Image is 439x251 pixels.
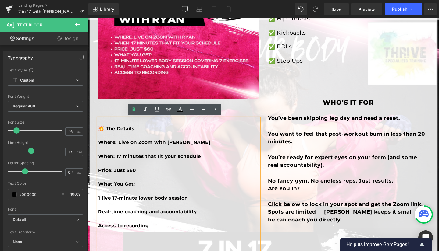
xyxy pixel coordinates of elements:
button: Show survey - Help us improve GemPages! [346,241,426,248]
b: Click below to lock in your spot and get the Zoom link. [189,192,352,199]
strong: 💥 The Details [11,113,49,119]
strong: Access to recording [11,215,64,221]
a: Design [45,32,90,45]
a: Mobile [221,3,236,15]
div: Letter Spacing [8,161,83,165]
button: Redo [309,3,322,15]
b: Are You In? [189,176,223,182]
span: ✅ Step Ups [189,41,226,48]
a: Landing Pages [18,3,88,8]
b: You want to feel that post-workout burn in less than 20 minutes. [189,118,354,133]
a: New Library [88,3,119,15]
span: Save [331,6,341,12]
strong: Real-time coaching and accountability [11,200,114,206]
span: em [77,150,82,154]
i: Default [13,217,26,222]
a: Preview [351,3,382,15]
span: Publish [392,7,407,12]
a: Laptop [192,3,207,15]
div: Text Color [8,181,83,186]
button: Undo [295,3,307,15]
b: No fancy gym. No endless reps. Just results. [189,167,321,174]
strong: 1 live 17-minute lower body session [11,186,105,192]
a: Tablet [207,3,221,15]
div: Font Weight [8,94,83,99]
h1: who's it for [189,85,358,92]
span: px [77,170,82,174]
span: px [77,130,82,134]
strong: Price: Just $60 [11,157,50,162]
b: None [13,239,22,244]
b: You’re ready for expert eyes on your form (and some real accountability). [189,143,346,158]
b: You’ve been skipping leg day and need a reset. [189,102,328,108]
span: ✅ RDLs [189,26,214,33]
span: Help us improve GemPages! [346,242,418,247]
h1: details [15,94,175,102]
strong: What You Get: [11,171,49,177]
div: Text Transform [8,230,83,234]
div: Typography [8,52,33,60]
div: Open Intercom Messenger [418,230,433,245]
span: Library [100,6,114,12]
div: Text Styles [8,68,83,72]
b: Regular 400 [13,104,35,108]
b: Custom [20,78,34,83]
b: Spots are limited — [PERSON_NAME] keeps it small so he can coach you directly. [189,200,350,215]
span: Text Block [17,23,42,27]
strong: Where: Live on Zoom with [PERSON_NAME] [11,127,128,133]
strong: When: 17 minutes that fit your schedule [11,142,119,148]
span: ✅ Kickbacks [189,12,229,19]
div: Font Size [8,120,83,124]
button: More [424,3,437,15]
a: Desktop [177,3,192,15]
div: % [68,189,83,200]
input: Color [19,191,58,198]
span: 7 in 17 with [PERSON_NAME] [18,9,77,14]
button: Publish [385,3,422,15]
div: Line Height [8,141,83,145]
span: Preview [359,6,375,12]
div: Font [8,207,83,211]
